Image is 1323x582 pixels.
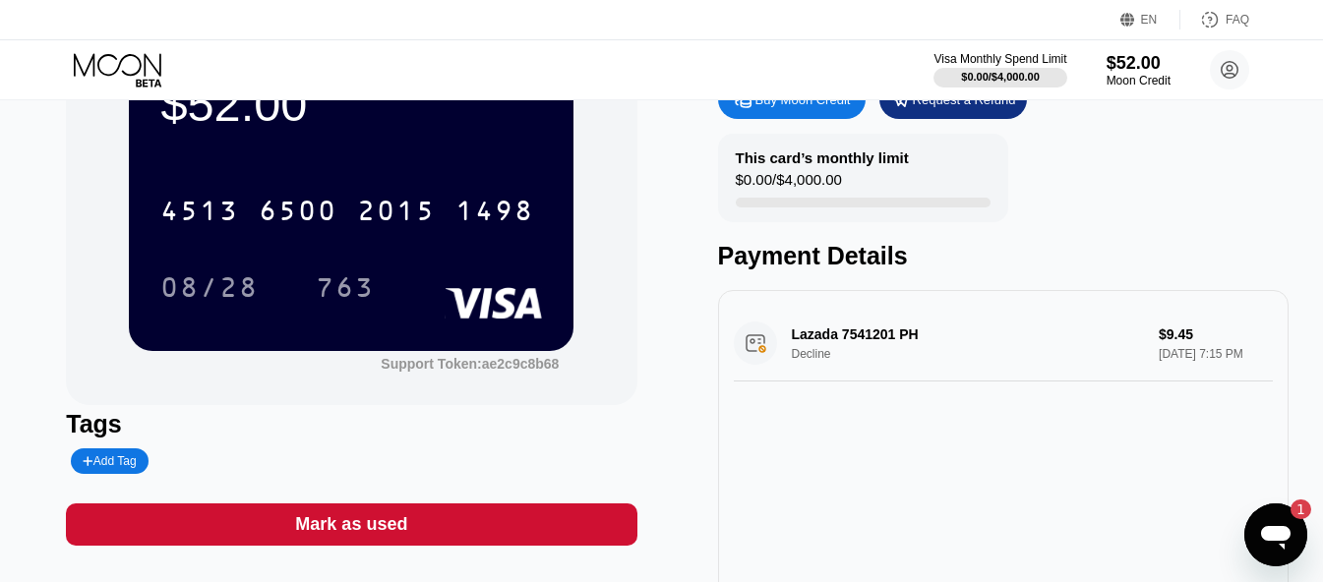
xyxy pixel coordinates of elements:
div: 763 [316,274,375,306]
div: 1498 [455,198,534,229]
div: Add Tag [83,454,136,468]
div: Visa Monthly Spend Limit [933,52,1066,66]
div: 08/28 [160,274,259,306]
iframe: Number of unread messages [1272,499,1311,519]
div: This card’s monthly limit [736,149,909,166]
div: Tags [66,410,636,438]
div: FAQ [1180,10,1249,29]
div: 6500 [259,198,337,229]
div: Moon Credit [1107,74,1171,87]
div: 4513650020151498 [149,186,546,235]
div: $0.00 / $4,000.00 [736,171,842,198]
div: $0.00 / $4,000.00 [961,71,1040,83]
div: 4513 [160,198,239,229]
div: 763 [301,262,390,312]
div: Mark as used [66,503,636,546]
div: EN [1141,13,1158,27]
div: 2015 [357,198,436,229]
div: Add Tag [71,448,148,474]
div: EN [1120,10,1180,29]
div: $52.00 [160,77,542,132]
div: Mark as used [295,513,407,536]
div: Support Token: ae2c9c8b68 [381,356,559,372]
div: Payment Details [718,242,1289,270]
iframe: Button to launch messaging window, 1 unread message [1244,503,1307,566]
div: $52.00 [1107,53,1171,74]
div: Visa Monthly Spend Limit$0.00/$4,000.00 [933,52,1066,87]
div: FAQ [1226,13,1249,27]
div: Support Token:ae2c9c8b68 [381,356,559,372]
div: 08/28 [146,262,273,312]
div: $52.00Moon Credit [1107,53,1171,87]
